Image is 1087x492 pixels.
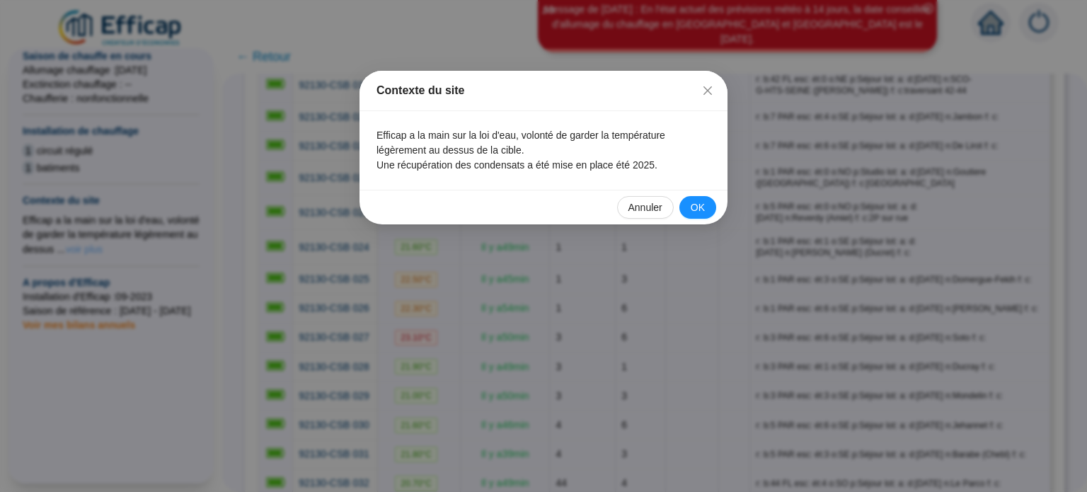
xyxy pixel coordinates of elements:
span: OK [691,200,705,215]
button: Annuler [617,196,674,219]
button: Close [696,79,719,102]
span: Fermer [696,85,719,96]
div: Contexte du site [376,82,711,99]
button: OK [679,196,716,219]
span: Annuler [628,200,662,215]
span: close [702,85,713,96]
p: Efficap a la main sur la loi d'eau, volonté de garder la température légèrement au dessus de la c... [376,128,711,173]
